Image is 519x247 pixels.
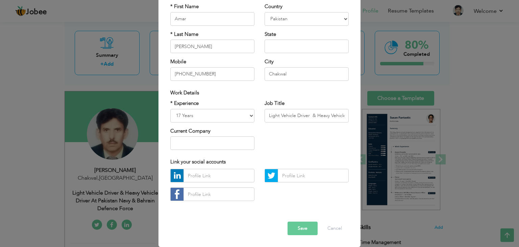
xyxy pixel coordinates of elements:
span: Work Details [170,89,199,96]
label: * Last Name [170,31,198,38]
span: Link your social accounts [170,158,226,165]
label: Mobile [170,58,186,65]
label: * Experience [170,100,199,107]
label: Country [265,3,282,10]
input: Profile Link [278,169,349,182]
label: Current Company [170,128,211,135]
label: * First Name [170,3,199,10]
button: Save [288,222,318,235]
input: Profile Link [183,187,254,201]
button: Cancel [321,222,349,235]
img: facebook [171,188,183,201]
input: Profile Link [183,169,254,182]
label: Job Title [265,100,285,107]
img: Twitter [265,169,278,182]
img: linkedin [171,169,183,182]
label: City [265,58,274,65]
label: State [265,31,276,38]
